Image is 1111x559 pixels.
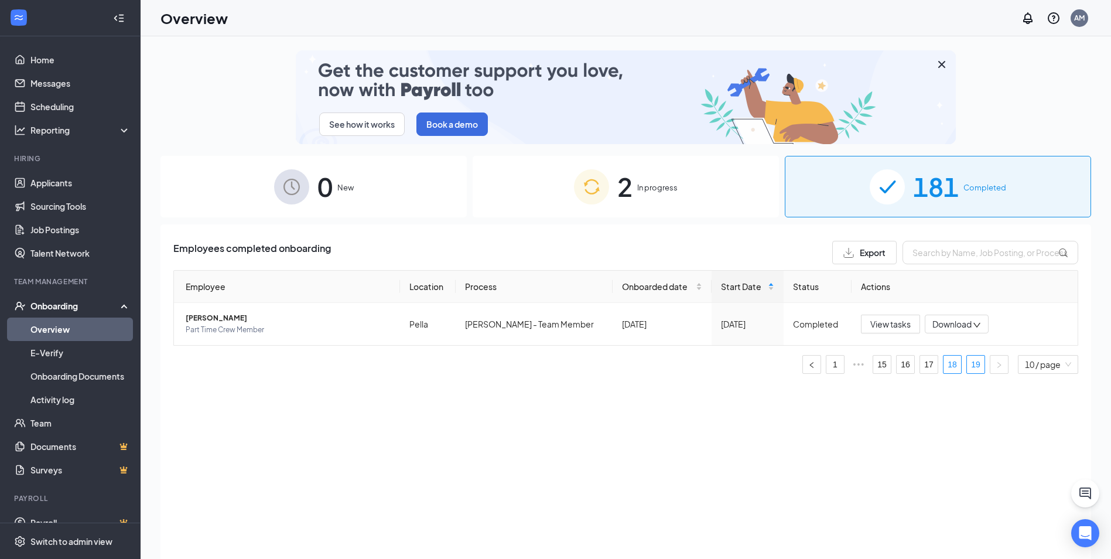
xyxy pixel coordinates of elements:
span: 2 [617,166,633,207]
svg: QuestionInfo [1047,11,1061,25]
a: Job Postings [30,218,131,241]
a: SurveysCrown [30,458,131,482]
svg: Settings [14,536,26,547]
td: [PERSON_NAME] - Team Member [456,303,613,345]
a: PayrollCrown [30,511,131,534]
li: 19 [966,355,985,374]
a: 19 [967,356,984,373]
a: Overview [30,318,131,341]
span: right [996,362,1003,369]
span: Onboarded date [622,280,693,293]
a: 16 [897,356,914,373]
a: 15 [873,356,891,373]
div: Onboarding [30,300,121,312]
span: Download [932,318,972,330]
div: AM [1074,13,1085,23]
th: Employee [174,271,400,303]
span: [PERSON_NAME] [186,312,391,324]
button: See how it works [319,113,405,136]
div: Team Management [14,277,128,287]
span: Employees completed onboarding [173,241,331,264]
th: Process [456,271,613,303]
span: View tasks [870,318,911,330]
li: 18 [943,355,962,374]
a: Messages [30,71,131,95]
div: [DATE] [721,318,774,330]
svg: WorkstreamLogo [13,12,25,23]
span: Export [860,248,886,257]
span: 10 / page [1025,356,1071,373]
li: Next Page [990,355,1009,374]
h1: Overview [160,8,228,28]
button: View tasks [861,315,920,333]
div: [DATE] [622,318,702,330]
svg: ChatActive [1078,486,1092,500]
a: Talent Network [30,241,131,265]
div: Completed [793,318,842,330]
svg: Collapse [113,12,125,24]
button: left [802,355,821,374]
svg: UserCheck [14,300,26,312]
li: 16 [896,355,915,374]
th: Status [784,271,852,303]
td: Pella [400,303,456,345]
div: Open Intercom Messenger [1071,519,1099,547]
a: E-Verify [30,341,131,364]
a: 18 [944,356,961,373]
input: Search by Name, Job Posting, or Process [903,241,1078,264]
span: 181 [913,166,959,207]
li: 17 [919,355,938,374]
th: Location [400,271,456,303]
a: Sourcing Tools [30,195,131,218]
a: Scheduling [30,95,131,118]
div: Switch to admin view [30,536,112,547]
span: 0 [317,166,333,207]
a: 17 [920,356,938,373]
div: Page Size [1018,355,1078,374]
button: right [990,355,1009,374]
a: Team [30,411,131,435]
img: payroll-small.gif [296,50,956,144]
button: ChatActive [1071,479,1099,507]
span: down [973,321,981,329]
th: Actions [852,271,1078,303]
a: Home [30,48,131,71]
a: 1 [826,356,844,373]
svg: Analysis [14,124,26,136]
li: Previous 5 Pages [849,355,868,374]
div: Reporting [30,124,131,136]
div: Hiring [14,154,128,163]
span: Completed [963,182,1006,193]
a: Onboarding Documents [30,364,131,388]
a: Applicants [30,171,131,195]
span: Part Time Crew Member [186,324,391,336]
li: 1 [826,355,845,374]
span: left [808,362,815,369]
div: Payroll [14,493,128,503]
li: 15 [873,355,891,374]
span: New [337,182,354,193]
span: In progress [637,182,678,193]
a: Activity log [30,388,131,411]
th: Onboarded date [613,271,712,303]
svg: Notifications [1021,11,1035,25]
button: Export [832,241,897,264]
span: Start Date [721,280,765,293]
span: ••• [849,355,868,374]
svg: Cross [935,57,949,71]
button: Book a demo [416,113,488,136]
a: DocumentsCrown [30,435,131,458]
li: Previous Page [802,355,821,374]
